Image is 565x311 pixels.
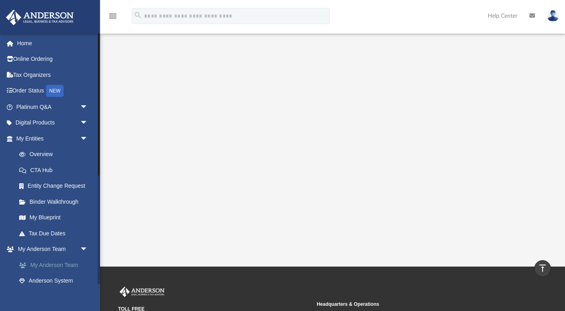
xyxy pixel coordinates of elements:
a: Tax Organizers [6,67,100,83]
a: Entity Change Request [11,178,100,194]
a: Anderson System [11,273,100,289]
img: User Pic [547,10,559,22]
a: CTA Hub [11,162,100,178]
i: vertical_align_top [538,263,547,273]
img: Anderson Advisors Platinum Portal [4,10,76,25]
a: Digital Productsarrow_drop_down [6,115,100,131]
a: Home [6,35,100,51]
small: Headquarters & Operations [317,301,509,308]
a: menu [108,15,118,21]
i: search [134,11,142,20]
span: arrow_drop_down [80,115,96,131]
a: Tax Due Dates [11,225,100,241]
div: NEW [46,85,64,97]
span: arrow_drop_down [80,130,96,147]
a: My Anderson Team [11,257,100,273]
a: My Anderson Teamarrow_drop_down [6,241,100,257]
i: menu [108,11,118,21]
img: Anderson Advisors Platinum Portal [118,287,166,297]
a: My Entitiesarrow_drop_down [6,130,100,146]
a: Online Ordering [6,51,100,67]
a: Binder Walkthrough [11,194,100,210]
a: Order StatusNEW [6,83,100,99]
a: Platinum Q&Aarrow_drop_down [6,99,100,115]
span: arrow_drop_down [80,241,96,258]
span: arrow_drop_down [80,99,96,115]
a: vertical_align_top [534,260,551,277]
a: Overview [11,146,100,163]
a: My Blueprint [11,210,96,226]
